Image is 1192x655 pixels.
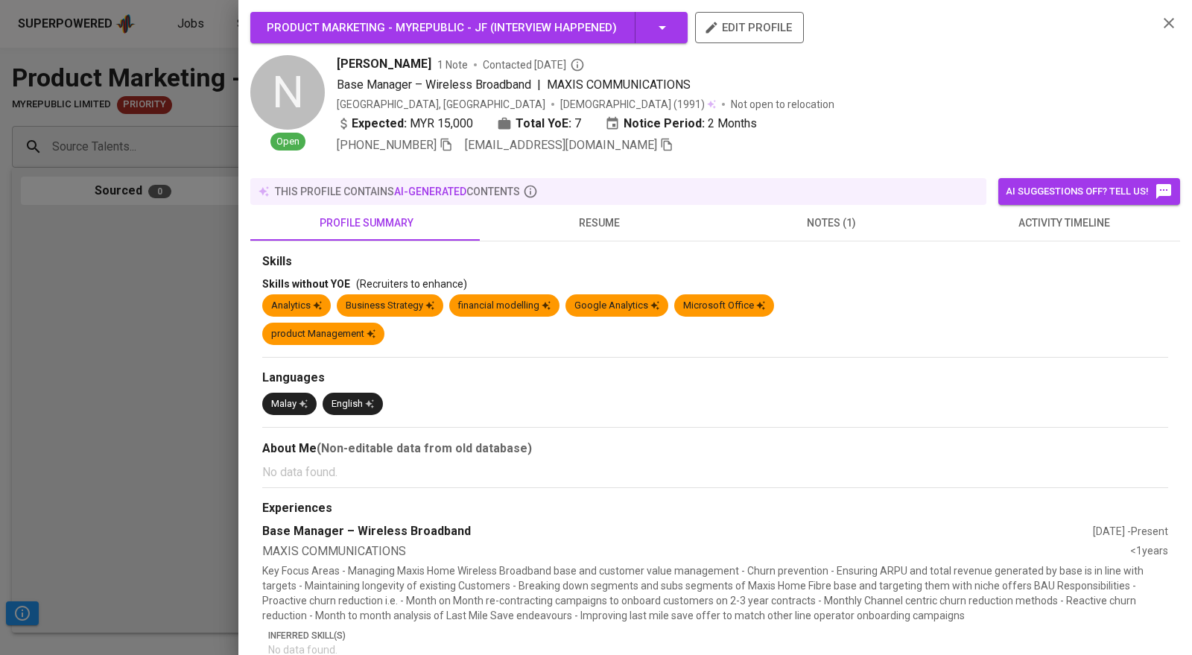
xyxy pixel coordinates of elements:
[560,97,716,112] div: (1991)
[262,543,1130,560] div: MAXIS COMMUNICATIONS
[957,214,1171,232] span: activity timeline
[262,278,350,290] span: Skills without YOE
[492,214,706,232] span: resume
[262,370,1168,387] div: Languages
[268,629,1168,642] p: Inferred Skill(s)
[516,115,571,133] b: Total YoE:
[560,97,673,112] span: [DEMOGRAPHIC_DATA]
[356,278,467,290] span: (Recruiters to enhance)
[998,178,1180,205] button: AI suggestions off? Tell us!
[267,21,617,34] span: Product Marketing - MyRepublic - JF ( Interview happened )
[262,253,1168,270] div: Skills
[574,299,659,313] div: Google Analytics
[262,500,1168,517] div: Experiences
[574,115,581,133] span: 7
[270,135,305,149] span: Open
[707,18,792,37] span: edit profile
[337,115,473,133] div: MYR 15,000
[483,57,585,72] span: Contacted [DATE]
[346,299,434,313] div: Business Strategy
[271,397,308,411] div: Malay
[259,214,474,232] span: profile summary
[317,441,532,455] b: (Non-editable data from old database)
[683,299,765,313] div: Microsoft Office
[605,115,757,133] div: 2 Months
[1093,524,1168,539] div: [DATE] - Present
[570,57,585,72] svg: By Malaysia recruiter
[394,186,466,197] span: AI-generated
[695,12,804,43] button: edit profile
[262,440,1168,458] div: About Me
[352,115,407,133] b: Expected:
[337,138,437,152] span: [PHONE_NUMBER]
[437,57,468,72] span: 1 Note
[1006,183,1173,200] span: AI suggestions off? Tell us!
[624,115,705,133] b: Notice Period:
[1130,543,1168,560] div: <1 years
[547,77,691,92] span: MAXIS COMMUNICATIONS
[537,76,541,94] span: |
[262,563,1168,623] p: Key Focus Areas - Managing Maxis Home Wireless Broadband base and customer value management - Chu...
[275,184,520,199] p: this profile contains contents
[250,12,688,43] button: Product Marketing - MyRepublic - JF (Interview happened)
[337,55,431,73] span: [PERSON_NAME]
[337,97,545,112] div: [GEOGRAPHIC_DATA], [GEOGRAPHIC_DATA]
[465,138,657,152] span: [EMAIL_ADDRESS][DOMAIN_NAME]
[250,55,325,130] div: N
[724,214,939,232] span: notes (1)
[262,463,1168,481] p: No data found.
[458,299,551,313] div: financial modelling
[731,97,834,112] p: Not open to relocation
[332,397,374,411] div: English
[695,21,804,33] a: edit profile
[271,299,322,313] div: Analytics
[262,523,1093,540] div: Base Manager – Wireless Broadband
[337,77,531,92] span: Base Manager – Wireless Broadband
[271,327,375,341] div: product Management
